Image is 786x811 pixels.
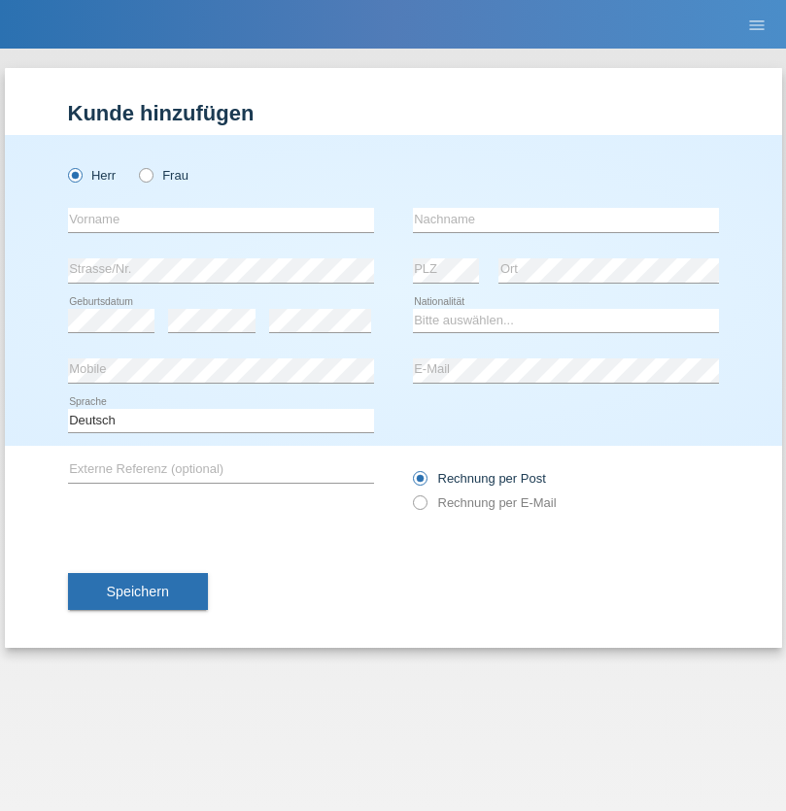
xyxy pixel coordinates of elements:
[68,168,117,183] label: Herr
[413,495,557,510] label: Rechnung per E-Mail
[68,101,719,125] h1: Kunde hinzufügen
[139,168,152,181] input: Frau
[107,584,169,599] span: Speichern
[413,471,426,495] input: Rechnung per Post
[737,18,776,30] a: menu
[139,168,188,183] label: Frau
[68,573,208,610] button: Speichern
[413,471,546,486] label: Rechnung per Post
[747,16,767,35] i: menu
[413,495,426,520] input: Rechnung per E-Mail
[68,168,81,181] input: Herr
